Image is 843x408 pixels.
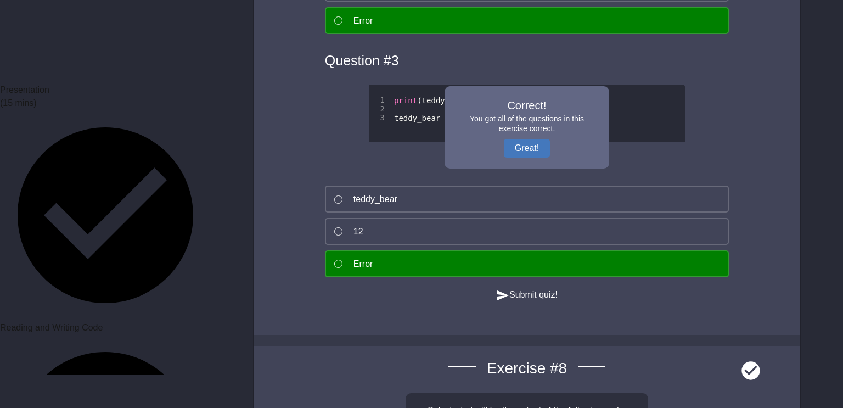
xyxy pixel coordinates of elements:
[369,96,392,104] div: 1
[353,225,363,238] div: 12
[496,288,558,302] button: Submit quiz!
[504,139,550,158] button: Great!
[461,114,593,133] h3: You got all of the questions in this exercise correct.
[353,258,373,271] div: Error
[353,193,397,206] div: teddy_bear
[369,104,392,113] div: 2
[325,218,729,245] button: 12
[461,97,593,114] h1: Correct!
[325,186,729,213] button: teddy_bear
[353,14,373,27] div: Error
[369,113,392,122] div: 3
[437,355,616,382] span: Exercise # 8
[325,250,729,277] button: Error
[325,7,729,34] button: Error
[325,51,729,71] h4: Question # 3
